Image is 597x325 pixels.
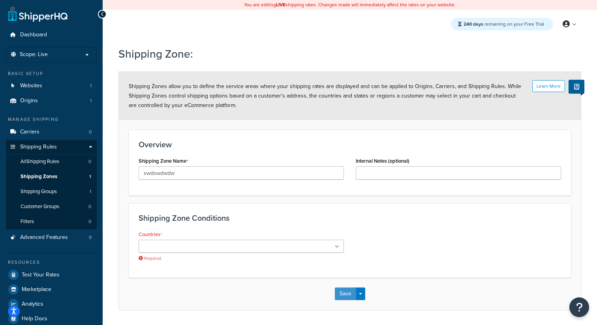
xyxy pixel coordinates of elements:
span: 0 [88,158,91,165]
div: Basic Setup [6,70,97,77]
span: Help Docs [22,316,47,322]
span: 1 [90,188,91,195]
label: Countries [139,231,162,238]
a: Advanced Features0 [6,230,97,245]
div: Manage Shipping [6,116,97,123]
li: Shipping Groups [6,184,97,199]
li: Origins [6,94,97,108]
span: Dashboard [20,32,47,38]
a: Origins1 [6,94,97,108]
h3: Shipping Zone Conditions [139,214,561,222]
span: 0 [88,203,91,210]
button: Save [335,287,356,300]
span: All Shipping Rules [21,158,59,165]
div: Resources [6,259,97,266]
button: Show Help Docs [569,80,584,94]
span: Carriers [20,129,39,135]
a: Test Your Rates [6,268,97,282]
a: Websites1 [6,79,97,93]
h3: Overview [139,140,561,149]
strong: 240 days [464,21,483,28]
li: Advanced Features [6,230,97,245]
li: Filters [6,214,97,229]
span: Shipping Rules [20,144,57,150]
button: Learn More [532,80,565,92]
span: Advanced Features [20,234,68,241]
span: 1 [89,173,91,180]
span: Websites [20,83,42,89]
span: Scope: Live [20,51,48,58]
span: Shipping Groups [21,188,57,195]
span: Required [139,255,344,261]
a: AllShipping Rules0 [6,154,97,169]
a: Dashboard [6,28,97,42]
b: LIVE [276,1,285,8]
span: 1 [90,83,92,89]
span: remaining on your Free Trial [464,21,544,28]
button: Open Resource Center [569,297,589,317]
a: Carriers0 [6,125,97,139]
a: Marketplace [6,282,97,297]
a: Customer Groups0 [6,199,97,214]
span: Test Your Rates [22,272,60,278]
a: Shipping Groups1 [6,184,97,199]
span: 1 [90,98,92,104]
li: Shipping Rules [6,140,97,230]
span: Customer Groups [21,203,59,210]
a: Shipping Rules [6,140,97,154]
label: Shipping Zone Name [139,158,188,164]
span: 0 [89,234,92,241]
label: Internal Notes (optional) [356,158,409,164]
li: Carriers [6,125,97,139]
a: Shipping Zones1 [6,169,97,184]
a: Analytics [6,297,97,311]
li: Shipping Zones [6,169,97,184]
span: 0 [89,129,92,135]
h1: Shipping Zone: [118,46,571,62]
span: Shipping Zones [21,173,57,180]
span: Filters [21,218,34,225]
span: 0 [88,218,91,225]
li: Customer Groups [6,199,97,214]
span: Shipping Zones allow you to define the service areas where your shipping rates are displayed and ... [129,82,521,109]
a: Filters0 [6,214,97,229]
span: Origins [20,98,38,104]
span: Analytics [22,301,43,308]
li: Websites [6,79,97,93]
span: Marketplace [22,286,51,293]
